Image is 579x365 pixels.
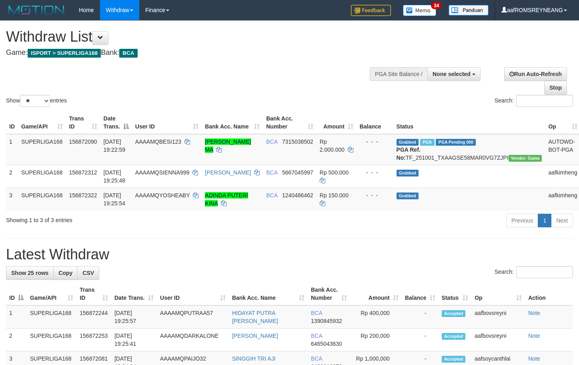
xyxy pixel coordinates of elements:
td: 2 [6,329,27,351]
div: - - - [360,191,390,199]
div: PGA Site Balance / [370,67,427,81]
th: Date Trans.: activate to sort column ascending [111,283,157,305]
span: Rp 500.000 [320,169,349,176]
th: Trans ID: activate to sort column ascending [66,111,100,134]
td: SUPERLIGA168 [27,329,76,351]
td: 156872253 [76,329,111,351]
span: BCA [311,310,322,316]
th: Status [393,111,545,134]
td: Rp 200,000 [350,329,401,351]
td: AAAAMQDARKALONE [157,329,229,351]
button: None selected [427,67,481,81]
span: Copy 1240486462 to clipboard [282,192,313,199]
h1: Latest Withdraw [6,247,573,263]
span: Vendor URL: https://trx31.1velocity.biz [509,155,542,162]
th: Balance: activate to sort column ascending [402,283,439,305]
span: [DATE] 19:25:54 [104,192,126,207]
span: Accepted [442,333,466,340]
a: [PERSON_NAME] MA [205,138,251,153]
span: 156872322 [69,192,97,199]
span: Copy [58,270,72,276]
th: Op: activate to sort column ascending [471,283,525,305]
img: panduan.png [449,5,489,16]
input: Search: [516,266,573,278]
th: Game/API: activate to sort column ascending [18,111,66,134]
span: Grabbed [397,193,419,199]
td: 2 [6,165,18,188]
td: aafbovsreyni [471,329,525,351]
th: ID: activate to sort column descending [6,283,27,305]
a: Copy [53,266,78,280]
td: [DATE] 19:25:57 [111,305,157,329]
img: Feedback.jpg [351,5,391,16]
span: Rp 2.000.000 [320,138,345,153]
th: Date Trans.: activate to sort column descending [100,111,132,134]
span: Show 25 rows [11,270,48,276]
th: Game/API: activate to sort column ascending [27,283,76,305]
a: Next [551,214,573,227]
a: SINGGIH TRI AJI [232,355,276,362]
span: Copy 5667045997 to clipboard [282,169,313,176]
span: BCA [266,192,277,199]
span: Grabbed [397,170,419,176]
span: Copy 7315038502 to clipboard [282,138,313,145]
td: AAAAMQPUTRAA57 [157,305,229,329]
span: 34 [431,2,442,9]
th: Bank Acc. Number: activate to sort column ascending [263,111,317,134]
th: User ID: activate to sort column ascending [157,283,229,305]
th: Amount: activate to sort column ascending [350,283,401,305]
span: Copy 1390845932 to clipboard [311,318,342,324]
div: - - - [360,138,390,146]
span: ISPORT > SUPERLIGA168 [28,49,101,58]
span: 156872090 [69,138,97,145]
div: - - - [360,168,390,176]
td: SUPERLIGA168 [27,305,76,329]
th: Status: activate to sort column ascending [439,283,472,305]
a: Previous [506,214,538,227]
span: Accepted [442,356,466,363]
td: 1 [6,305,27,329]
span: Rp 150.000 [320,192,349,199]
span: BCA [119,49,137,58]
span: 156872312 [69,169,97,176]
span: BCA [266,138,277,145]
h1: Withdraw List [6,29,378,45]
th: ID [6,111,18,134]
td: [DATE] 19:25:41 [111,329,157,351]
td: - [402,329,439,351]
span: AAAAMQBESI123 [135,138,181,145]
span: Accepted [442,310,466,317]
a: Note [528,355,540,362]
span: BCA [311,333,322,339]
th: Balance [357,111,393,134]
a: Note [528,333,540,339]
span: AAAAMQYOSHEABY [135,192,190,199]
a: Note [528,310,540,316]
div: Showing 1 to 3 of 3 entries [6,213,235,224]
td: 3 [6,188,18,211]
th: Bank Acc. Number: activate to sort column ascending [308,283,350,305]
td: SUPERLIGA168 [18,165,66,188]
span: None selected [433,71,471,77]
a: ADINDA PUTERI KINA [205,192,248,207]
a: 1 [538,214,551,227]
td: - [402,305,439,329]
th: Bank Acc. Name: activate to sort column ascending [202,111,263,134]
span: PGA Pending [436,139,476,146]
span: CSV [82,270,94,276]
span: [DATE] 19:22:59 [104,138,126,153]
span: [DATE] 19:25:48 [104,169,126,184]
select: Showentries [20,95,50,107]
input: Search: [516,95,573,107]
a: Stop [544,81,567,94]
img: MOTION_logo.png [6,4,67,16]
td: SUPERLIGA168 [18,134,66,165]
span: BCA [266,169,277,176]
span: Grabbed [397,139,419,146]
td: 156872244 [76,305,111,329]
td: SUPERLIGA168 [18,188,66,211]
label: Show entries [6,95,67,107]
a: [PERSON_NAME] [205,169,251,176]
h4: Game: Bank: [6,49,378,57]
label: Search: [495,266,573,278]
